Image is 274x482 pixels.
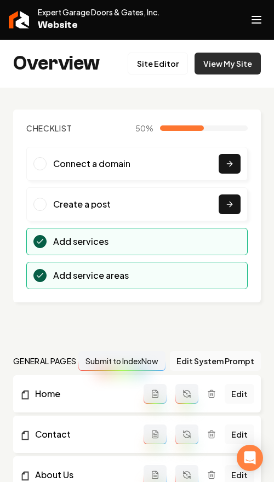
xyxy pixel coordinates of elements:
[13,355,77,366] h2: general pages
[53,198,111,211] h3: Create a post
[78,351,165,371] button: Submit to IndexNow
[144,424,167,444] button: Add admin page prompt
[237,445,263,471] div: Open Intercom Messenger
[13,53,100,74] h2: Overview
[38,18,160,33] span: Website
[53,235,109,248] h3: Add services
[243,7,270,33] button: Open navigation menu
[195,53,261,74] a: View My Site
[9,11,29,28] img: Rebolt Logo
[225,384,254,404] a: Edit
[20,468,144,481] a: About Us
[53,157,130,170] h3: Connect a domain
[26,123,72,134] h2: Checklist
[128,53,188,74] a: Site Editor
[38,7,160,18] span: Expert Garage Doors & Gates, Inc.
[20,387,144,400] a: Home
[53,269,129,282] h3: Add service areas
[135,123,153,134] span: 50 %
[20,428,144,441] a: Contact
[170,351,261,371] button: Edit System Prompt
[225,424,254,444] a: Edit
[144,384,167,404] button: Add admin page prompt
